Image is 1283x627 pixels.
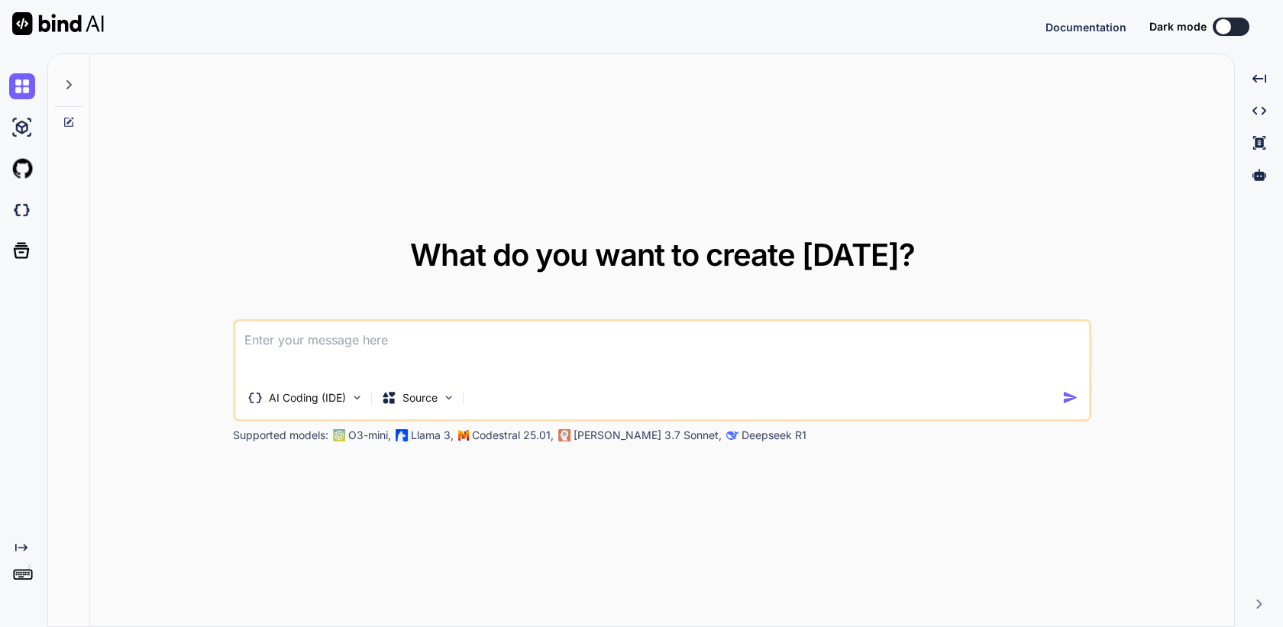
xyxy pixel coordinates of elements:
button: Documentation [1045,19,1126,35]
p: Deepseek R1 [742,428,806,443]
span: What do you want to create [DATE]? [410,236,915,273]
img: icon [1062,389,1078,406]
p: Llama 3, [411,428,454,443]
img: Bind AI [12,12,104,35]
p: Supported models: [233,428,328,443]
span: Dark mode [1149,19,1207,34]
img: Llama2 [396,429,408,441]
img: Pick Tools [351,391,364,404]
img: Mistral-AI [458,430,469,441]
img: githubLight [9,156,35,182]
p: Source [402,390,438,406]
p: [PERSON_NAME] 3.7 Sonnet, [574,428,722,443]
p: Codestral 25.01, [472,428,554,443]
img: claude [558,429,570,441]
img: claude [726,429,738,441]
img: darkCloudIdeIcon [9,197,35,223]
img: Pick Models [442,391,455,404]
img: GPT-4 [333,429,345,441]
img: chat [9,73,35,99]
p: AI Coding (IDE) [269,390,346,406]
img: ai-studio [9,115,35,141]
span: Documentation [1045,21,1126,34]
p: O3-mini, [348,428,391,443]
